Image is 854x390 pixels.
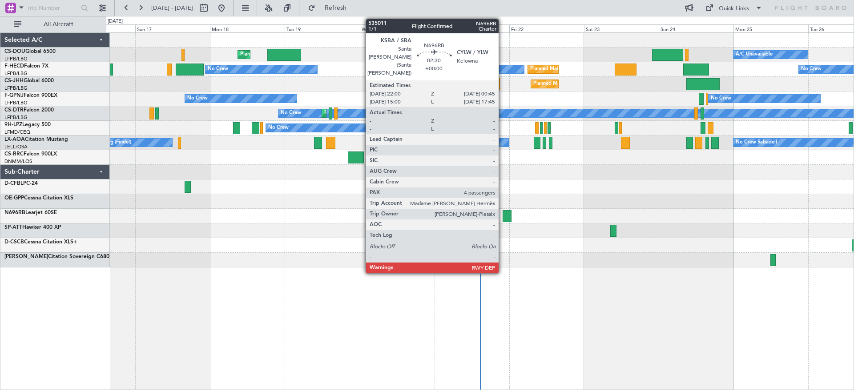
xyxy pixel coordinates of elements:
[4,78,54,84] a: CS-JHHGlobal 6000
[584,24,659,32] div: Sat 23
[4,158,32,165] a: DNMM/LOS
[208,63,228,76] div: No Crew
[4,210,57,215] a: N696RBLearjet 60SE
[4,49,25,54] span: CS-DOU
[533,77,673,91] div: Planned Maint [GEOGRAPHIC_DATA] ([GEOGRAPHIC_DATA])
[4,70,28,77] a: LFPB/LBG
[4,56,28,62] a: LFPB/LBG
[415,63,435,76] div: No Crew
[4,93,24,98] span: F-GPNJ
[304,1,357,15] button: Refresh
[659,24,733,32] div: Sun 24
[108,18,123,25] div: [DATE]
[187,92,208,105] div: No Crew
[801,63,822,76] div: No Crew
[23,21,94,28] span: All Aircraft
[10,17,97,32] button: All Aircraft
[4,129,30,135] a: LFMD/CEQ
[4,143,28,150] a: LELL/QSA
[4,137,25,142] span: LX-AOA
[4,122,51,127] a: 9H-LPZLegacy 500
[736,48,773,61] div: A/C Unavailable
[4,210,25,215] span: N696RB
[4,225,22,230] span: SP-ATT
[4,64,24,69] span: F-HECD
[4,225,61,230] a: SP-ATTHawker 400 XP
[240,48,380,61] div: Planned Maint [GEOGRAPHIC_DATA] ([GEOGRAPHIC_DATA])
[719,4,749,13] div: Quick Links
[4,254,48,259] span: [PERSON_NAME]
[509,24,584,32] div: Fri 22
[268,121,289,135] div: No Crew
[4,151,57,157] a: CS-RRCFalcon 900LX
[281,107,301,120] div: No Crew
[736,136,777,149] div: No Crew Sabadell
[4,122,22,127] span: 9H-LPZ
[4,239,77,245] a: D-CSCBCessna Citation XLS+
[4,93,57,98] a: F-GPNJFalcon 900EX
[396,136,438,149] div: No Crew Sabadell
[4,195,73,201] a: OE-GPPCessna Citation XLS
[4,181,38,186] a: D-CFBLPC-24
[4,181,23,186] span: D-CFBL
[4,195,24,201] span: OE-GPP
[4,137,68,142] a: LX-AOACitation Mustang
[4,78,24,84] span: CS-JHH
[4,114,28,121] a: LFPB/LBG
[151,4,193,12] span: [DATE] - [DATE]
[393,92,544,105] div: AOG Maint Hyères ([GEOGRAPHIC_DATA]-[GEOGRAPHIC_DATA])
[378,151,518,164] div: Planned Maint [GEOGRAPHIC_DATA] ([GEOGRAPHIC_DATA])
[435,24,509,32] div: Thu 21
[210,24,285,32] div: Mon 18
[324,107,370,120] div: Planned Maint Sofia
[733,24,808,32] div: Mon 25
[4,254,109,259] a: [PERSON_NAME]Citation Sovereign C680
[4,49,56,54] a: CS-DOUGlobal 6500
[4,107,54,113] a: CS-DTRFalcon 2000
[360,24,435,32] div: Wed 20
[4,99,28,106] a: LFPB/LBG
[530,63,670,76] div: Planned Maint [GEOGRAPHIC_DATA] ([GEOGRAPHIC_DATA])
[701,1,767,15] button: Quick Links
[4,64,48,69] a: F-HECDFalcon 7X
[711,92,731,105] div: No Crew
[317,5,354,11] span: Refresh
[27,1,78,15] input: Trip Number
[4,107,24,113] span: CS-DTR
[285,24,359,32] div: Tue 19
[4,239,24,245] span: D-CSCB
[135,24,210,32] div: Sun 17
[4,85,28,92] a: LFPB/LBG
[4,151,24,157] span: CS-RRC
